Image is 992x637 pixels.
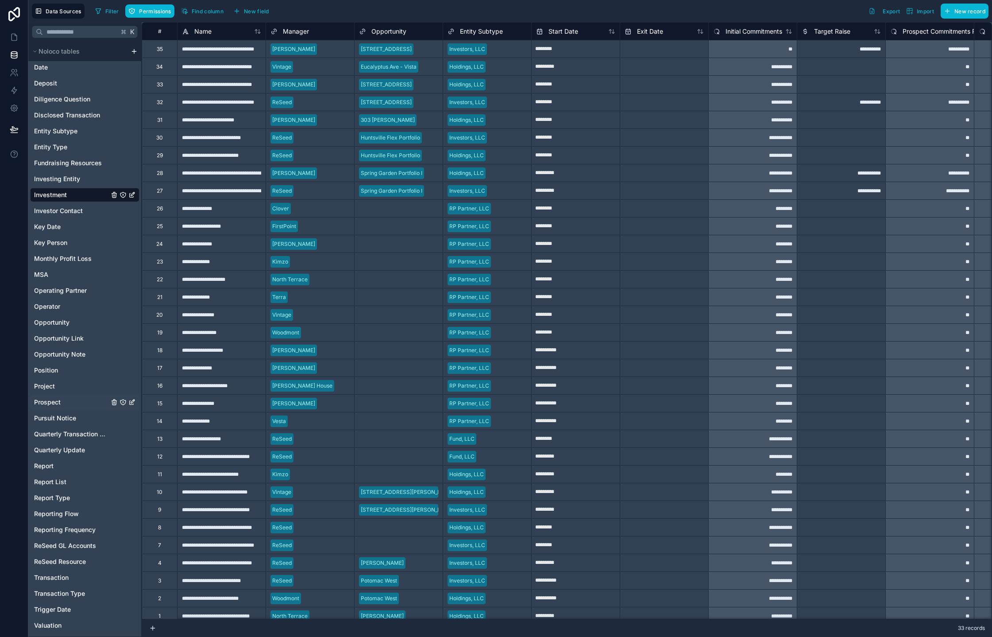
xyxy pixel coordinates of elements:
div: ReSeed [272,453,292,461]
div: Investors, LLC [449,187,485,195]
span: Name [194,27,212,36]
div: 20 [156,311,163,318]
div: 27 [157,187,163,194]
div: Investors, LLC [449,45,485,53]
span: New field [244,8,269,15]
div: Holdings, LLC [449,612,484,620]
div: Eucalyptus Ave - Vista [361,63,417,71]
button: Export [865,4,903,19]
div: RP Partner, LLC [449,258,489,266]
div: 15 [157,400,162,407]
div: 25 [157,223,163,230]
div: Holdings, LLC [449,470,484,478]
div: 22 [157,276,163,283]
span: 33 records [958,625,985,632]
div: 29 [157,152,163,159]
div: [STREET_ADDRESS] [361,81,412,89]
div: [STREET_ADDRESS] [361,45,412,53]
div: Holdings, LLC [449,524,484,532]
div: 26 [157,205,163,212]
div: [PERSON_NAME] [272,346,315,354]
div: 9 [158,506,161,513]
div: RP Partner, LLC [449,311,489,319]
span: Data Sources [46,8,81,15]
div: 16 [157,382,162,389]
div: [STREET_ADDRESS][PERSON_NAME] [361,506,455,514]
div: Kimzo [272,258,288,266]
div: 28 [157,170,163,177]
div: FirstPoint [272,222,296,230]
div: RP Partner, LLC [449,240,489,248]
div: [PERSON_NAME] [272,45,315,53]
div: Investors, LLC [449,559,485,567]
button: Data Sources [32,4,85,19]
button: Permissions [125,4,174,18]
div: 23 [157,258,163,265]
div: 24 [156,241,163,248]
div: Holdings, LLC [449,488,484,496]
div: RP Partner, LLC [449,276,489,284]
div: [PERSON_NAME] [361,612,404,620]
div: Investors, LLC [449,577,485,585]
div: 19 [157,329,162,336]
div: Kimzo [272,470,288,478]
div: 2 [158,595,161,602]
div: RP Partner, LLC [449,346,489,354]
div: ReSeed [272,577,292,585]
div: [PERSON_NAME] [272,116,315,124]
div: 32 [157,99,163,106]
div: [PERSON_NAME] [272,364,315,372]
span: Import [917,8,934,15]
div: Holdings, LLC [449,151,484,159]
div: RP Partner, LLC [449,400,489,408]
div: Vintage [272,488,291,496]
div: Holdings, LLC [449,116,484,124]
div: 3 [158,577,161,584]
div: Huntsville Flex Portfolio [361,134,420,142]
span: Opportunity [371,27,406,36]
div: Holdings, LLC [449,81,484,89]
div: [PERSON_NAME] [272,400,315,408]
div: 4 [158,559,162,567]
div: Vesta [272,417,286,425]
div: Woodmont [272,594,299,602]
span: Export [883,8,900,15]
div: [PERSON_NAME] [272,81,315,89]
div: Woodmont [272,329,299,337]
div: 35 [157,46,163,53]
div: North Terrace [272,612,308,620]
div: # [149,28,170,35]
div: Vintage [272,311,291,319]
div: [PERSON_NAME] [361,559,404,567]
div: [STREET_ADDRESS][PERSON_NAME] [361,488,455,496]
span: New record [954,8,985,15]
button: New field [230,4,272,18]
div: 12 [157,453,162,460]
div: Potomac West [361,594,397,602]
div: 14 [157,418,162,425]
div: RP Partner, LLC [449,222,489,230]
div: 30 [156,134,163,141]
div: 34 [156,63,163,70]
button: Filter [92,4,122,18]
div: Potomac West [361,577,397,585]
div: Spring Garden Portfolio I [361,169,422,177]
div: ReSeed [272,559,292,567]
div: [PERSON_NAME] House [272,382,332,390]
div: 33 [157,81,163,88]
span: Filter [105,8,119,15]
button: New record [941,4,988,19]
span: Initial Commitments [726,27,782,36]
div: RP Partner, LLC [449,293,489,301]
div: RP Partner, LLC [449,417,489,425]
div: Holdings, LLC [449,169,484,177]
div: North Terrace [272,276,308,284]
div: RP Partner, LLC [449,205,489,213]
span: K [129,29,135,35]
div: 1 [158,613,161,620]
span: Manager [283,27,309,36]
div: RP Partner, LLC [449,329,489,337]
div: Vintage [272,63,291,71]
span: Exit Date [637,27,663,36]
div: [PERSON_NAME] [272,240,315,248]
